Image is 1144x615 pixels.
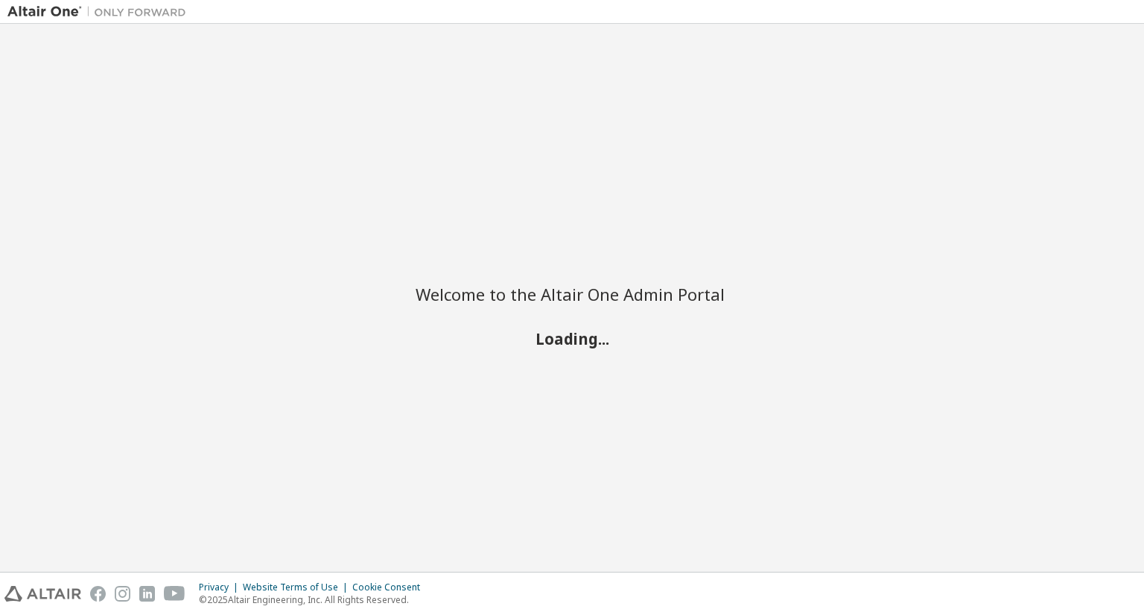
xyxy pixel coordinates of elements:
[352,581,429,593] div: Cookie Consent
[416,284,728,305] h2: Welcome to the Altair One Admin Portal
[243,581,352,593] div: Website Terms of Use
[199,593,429,606] p: © 2025 Altair Engineering, Inc. All Rights Reserved.
[199,581,243,593] div: Privacy
[164,586,185,602] img: youtube.svg
[115,586,130,602] img: instagram.svg
[7,4,194,19] img: Altair One
[139,586,155,602] img: linkedin.svg
[90,586,106,602] img: facebook.svg
[416,329,728,348] h2: Loading...
[4,586,81,602] img: altair_logo.svg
